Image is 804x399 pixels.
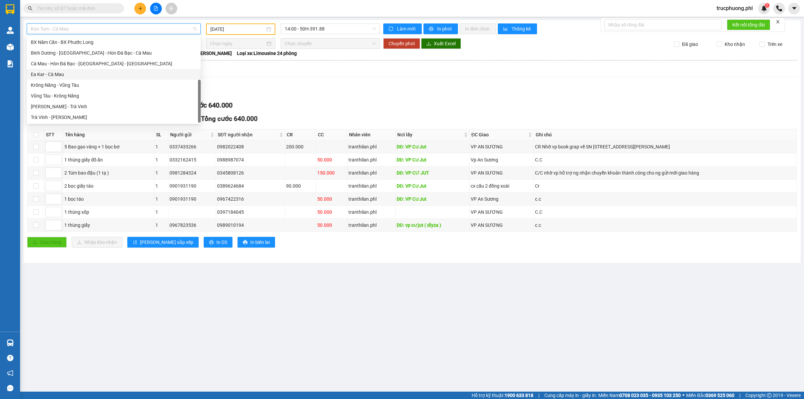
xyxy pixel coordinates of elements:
[535,221,796,229] div: c.c
[776,19,780,24] span: close
[138,6,143,11] span: plus
[28,6,32,11] span: search
[204,237,232,248] button: printerIn DS
[679,41,701,48] span: Đã giao
[216,206,285,219] td: 0397184045
[397,131,463,138] span: Nơi lấy
[347,129,396,140] th: Nhân viên
[534,129,797,140] th: Ghi chú
[44,129,63,140] th: STT
[27,69,201,80] div: Ea Kar - Cà Mau
[348,169,394,177] div: tranthilan.phl
[317,169,346,177] div: 150.000
[285,24,376,34] span: 14:00 - 50H-391.88
[31,24,197,34] span: Kon Tum - Cà Mau
[397,156,468,163] div: DĐ: VP Cư Jut
[7,339,14,346] img: warehouse-icon
[766,3,768,8] span: 1
[722,41,748,48] span: Kho nhận
[598,392,681,399] span: Miền Nam
[397,221,468,229] div: DĐ: vp cư jut ( dlyza )
[210,40,265,47] input: Chọn ngày
[170,182,215,190] div: 0901931190
[535,143,796,150] div: CR Nhờ vp book grap về SN [STREET_ADDRESS][PERSON_NAME]
[216,167,285,180] td: 0345808126
[133,240,137,245] span: sort-ascending
[421,38,461,49] button: downloadXuất Excel
[397,169,468,177] div: DĐ: VP CƯ JUT
[216,180,285,193] td: 0389624684
[317,195,346,203] div: 50.000
[170,131,209,138] span: Người gửi
[31,60,197,67] div: Cà Mau - Hòn Đá Bạc - [GEOGRAPHIC_DATA] - [GEOGRAPHIC_DATA]
[471,208,533,216] div: VP AN SƯƠNG
[170,195,215,203] div: 0901931190
[216,239,227,246] span: In DS
[170,143,215,150] div: 0337433266
[6,4,14,14] img: logo-vxr
[31,92,197,99] div: Vũng Tàu - Krông Năng
[237,50,297,57] span: Loại xe: Limousine 24 phòng
[127,237,199,248] button: sort-ascending[PERSON_NAME] sắp xếp
[776,5,782,11] img: phone-icon
[31,81,197,89] div: Krông Năng - Vũng Tàu
[155,221,167,229] div: 1
[27,37,201,48] div: BX Năm Căn - BX Phước Long
[471,169,533,177] div: VP AN SƯƠNG
[216,140,285,153] td: 0982022408
[316,129,347,140] th: CC
[397,25,416,32] span: Làm mới
[348,156,394,163] div: tranthilan.phl
[64,182,153,190] div: 2 bọc giấy táo
[426,41,431,47] span: download
[535,208,796,216] div: C.C
[512,25,532,32] span: Thống kê
[317,221,346,229] div: 50.000
[27,80,201,90] div: Krông Năng - Vũng Tàu
[134,3,146,14] button: plus
[423,23,458,34] button: printerIn phơi
[175,101,232,109] span: Tổng cước 640.000
[535,195,796,203] div: c.c
[31,71,197,78] div: Ea Kar - Cà Mau
[535,169,796,177] div: C/C nhờ vp hỗ trợ ng nhận chuyển khoản thành công cho ng gửi mới giao hàng
[460,23,496,34] button: In đơn chọn
[169,6,174,11] span: aim
[348,208,394,216] div: tranthilan.phl
[216,193,285,206] td: 0967422316
[538,392,539,399] span: |
[434,40,456,47] span: Xuất Excel
[155,208,167,216] div: 1
[37,5,116,12] input: Tìm tên, số ĐT hoặc mã đơn
[7,355,13,361] span: question-circle
[765,3,769,8] sup: 1
[64,143,153,150] div: 5 Bao gạo vàng + 1 bọc bơ
[31,39,197,46] div: BX Năm Căn - BX Phước Long
[7,44,14,51] img: warehouse-icon
[348,143,394,150] div: tranthilan.phl
[788,3,800,14] button: caret-down
[739,392,740,399] span: |
[155,156,167,163] div: 1
[535,182,796,190] div: Cr
[7,60,14,67] img: solution-icon
[72,237,122,248] button: downloadNhập kho nhận
[285,129,316,140] th: CR
[154,129,169,140] th: SL
[155,182,167,190] div: 1
[397,182,468,190] div: DĐ: VP Cư Jut
[31,49,197,57] div: Binh Dương - [GEOGRAPHIC_DATA] - Hòn Đá Bạc - Cà Mau
[682,394,684,397] span: ⚪️
[471,195,533,203] div: VP An Sương
[155,169,167,177] div: 1
[165,3,177,14] button: aim
[544,392,597,399] span: Cung cấp máy in - giấy in:
[209,240,214,245] span: printer
[686,392,734,399] span: Miền Bắc
[63,129,154,140] th: Tên hàng
[155,195,167,203] div: 1
[383,23,422,34] button: syncLàm mới
[732,21,765,28] span: Kết nối tổng đài
[535,156,796,163] div: C.C
[27,237,67,248] button: uploadGiao hàng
